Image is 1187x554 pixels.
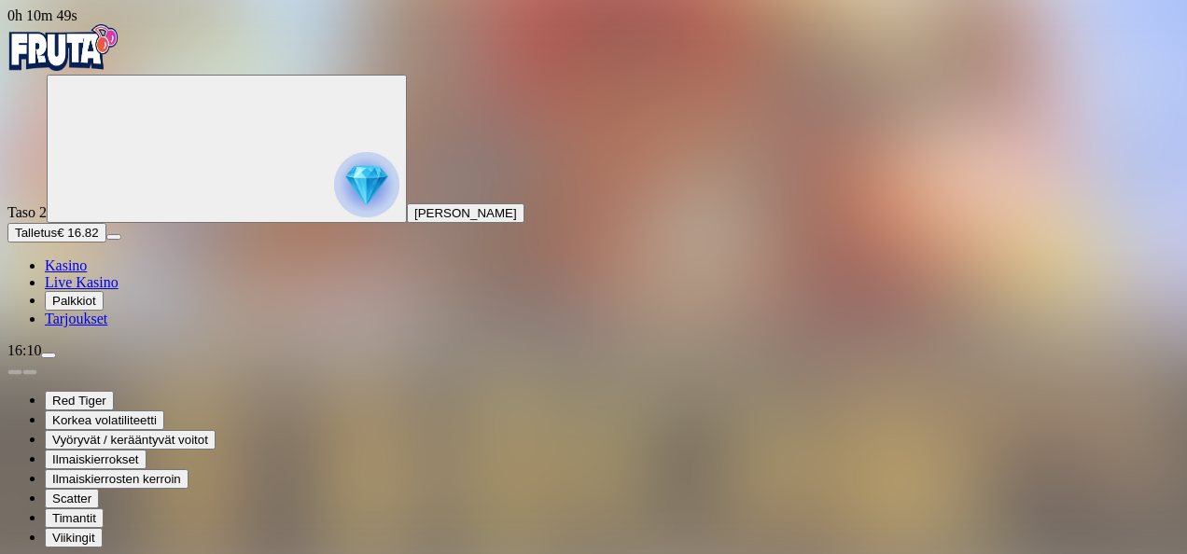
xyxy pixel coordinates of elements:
[414,206,517,220] span: [PERSON_NAME]
[52,294,96,308] span: Palkkiot
[47,75,407,223] button: reward progress
[52,511,96,525] span: Timantit
[7,342,41,358] span: 16:10
[45,257,87,273] a: Kasino
[106,234,121,240] button: menu
[52,492,91,506] span: Scatter
[45,489,99,508] button: Scatter
[22,369,37,375] button: next slide
[45,528,103,547] button: Viikingit
[334,152,399,217] img: reward progress
[7,24,1180,327] nav: Primary
[52,531,95,545] span: Viikingit
[7,369,22,375] button: prev slide
[15,226,57,240] span: Talletus
[7,7,77,23] span: user session time
[7,24,119,71] img: Fruta
[45,291,104,311] button: Palkkiot
[52,394,106,408] span: Red Tiger
[407,203,524,223] button: [PERSON_NAME]
[7,204,47,220] span: Taso 2
[45,391,114,410] button: Red Tiger
[45,430,216,450] button: Vyöryvät / kerääntyvät voitot
[57,226,98,240] span: € 16.82
[7,223,106,242] button: Talletusplus icon€ 16.82
[45,410,164,430] button: Korkea volatiliteetti
[7,257,1180,327] nav: Main menu
[45,274,119,290] a: Live Kasino
[45,469,189,489] button: Ilmaiskierrosten kerroin
[52,472,181,486] span: Ilmaiskierrosten kerroin
[45,311,107,326] a: Tarjoukset
[52,433,208,447] span: Vyöryvät / kerääntyvät voitot
[52,452,139,466] span: Ilmaiskierrokset
[45,450,147,469] button: Ilmaiskierrokset
[41,353,56,358] button: menu
[45,508,104,528] button: Timantit
[7,58,119,74] a: Fruta
[52,413,157,427] span: Korkea volatiliteetti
